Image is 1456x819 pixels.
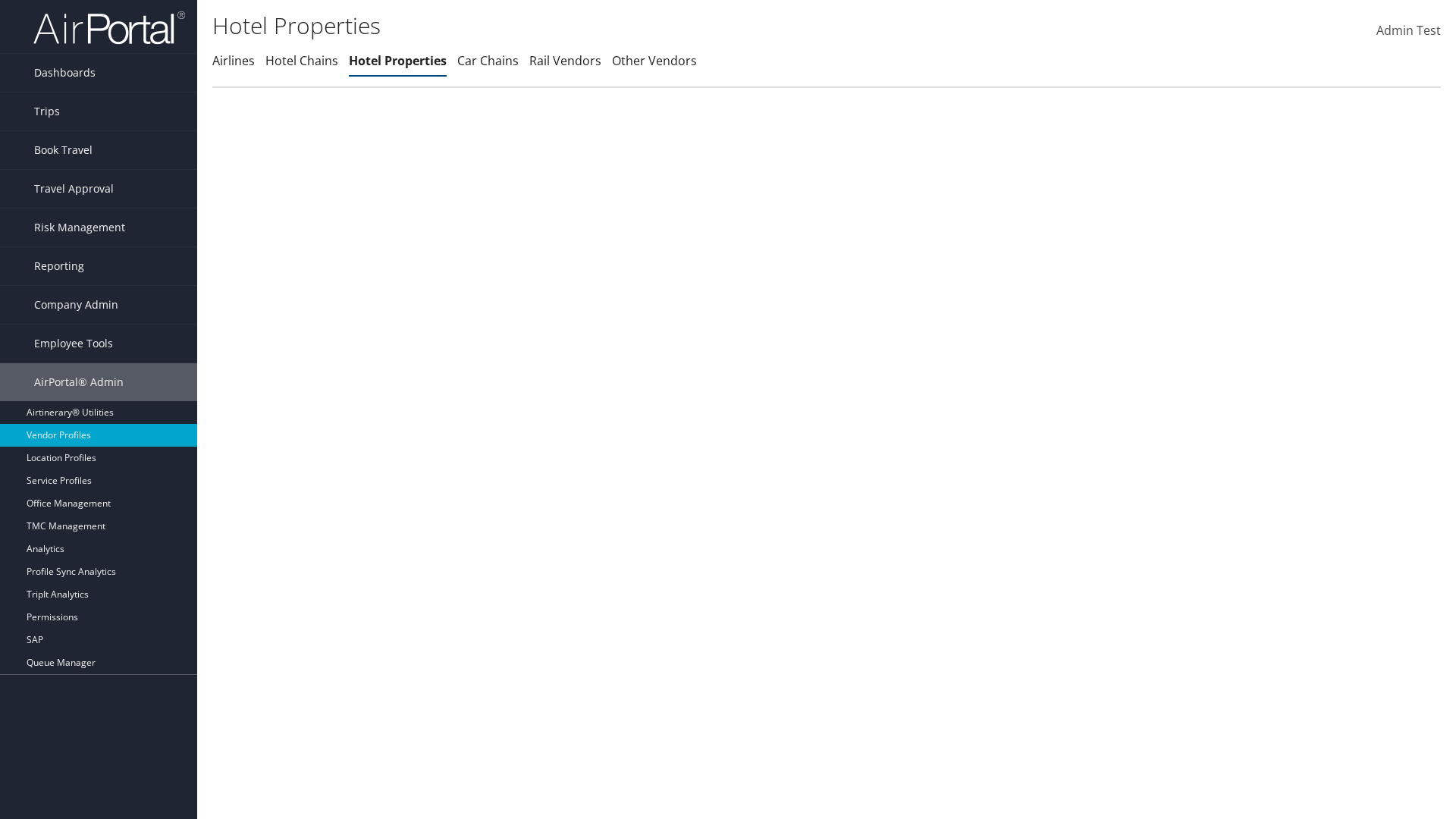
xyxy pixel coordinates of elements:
[212,52,255,69] a: Airlines
[212,10,1031,42] h1: Hotel Properties
[265,52,338,69] a: Hotel Chains
[529,52,601,69] a: Rail Vendors
[34,93,60,130] span: Trips
[34,363,124,401] span: AirPortal® Admin
[34,54,96,92] span: Dashboards
[1376,8,1441,55] a: Admin Test
[34,209,125,246] span: Risk Management
[34,170,114,208] span: Travel Approval
[34,286,118,324] span: Company Admin
[34,247,84,285] span: Reporting
[33,10,185,45] img: airportal-logo.png
[457,52,519,69] a: Car Chains
[612,52,697,69] a: Other Vendors
[1376,22,1441,39] span: Admin Test
[34,325,113,362] span: Employee Tools
[34,131,93,169] span: Book Travel
[349,52,447,69] a: Hotel Properties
